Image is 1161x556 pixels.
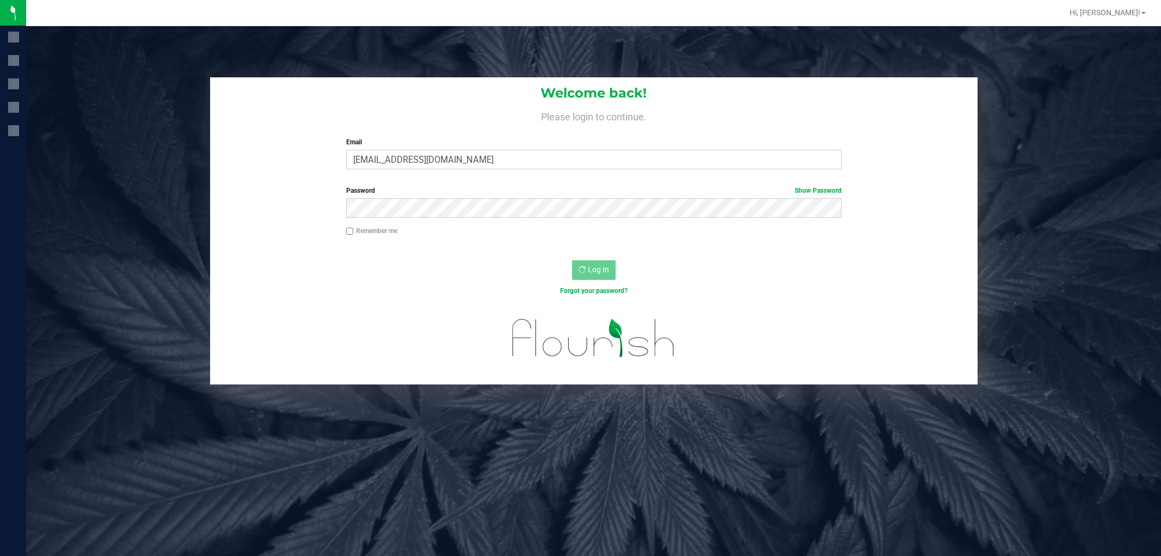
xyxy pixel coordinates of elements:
span: Hi, [PERSON_NAME]! [1070,8,1140,17]
span: Password [346,187,375,194]
h1: Welcome back! [210,86,978,100]
img: flourish_logo.svg [497,307,690,369]
a: Show Password [795,187,841,194]
a: Forgot your password? [560,287,628,295]
input: Remember me [346,228,354,235]
span: Log In [588,265,609,274]
h4: Please login to continue. [210,109,978,122]
label: Email [346,137,841,147]
button: Log In [572,260,616,280]
label: Remember me [346,226,397,236]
